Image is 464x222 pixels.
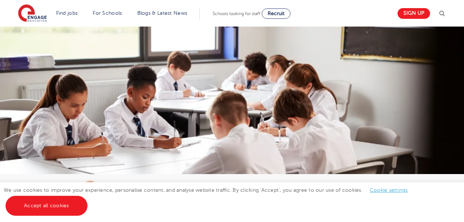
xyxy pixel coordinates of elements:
a: Accept all cookies [6,196,87,216]
a: Find jobs [56,10,78,16]
span: Recruit [268,11,285,16]
a: Blogs & Latest News [137,10,188,16]
span: Schools looking for staff [213,11,260,16]
a: Sign up [398,8,430,19]
img: Engage Education [18,4,47,23]
a: For Schools [93,10,122,16]
span: We use cookies to improve your experience, personalise content, and analyse website traffic. By c... [4,187,415,208]
a: Cookie settings [370,187,408,193]
a: Recruit [262,8,291,19]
